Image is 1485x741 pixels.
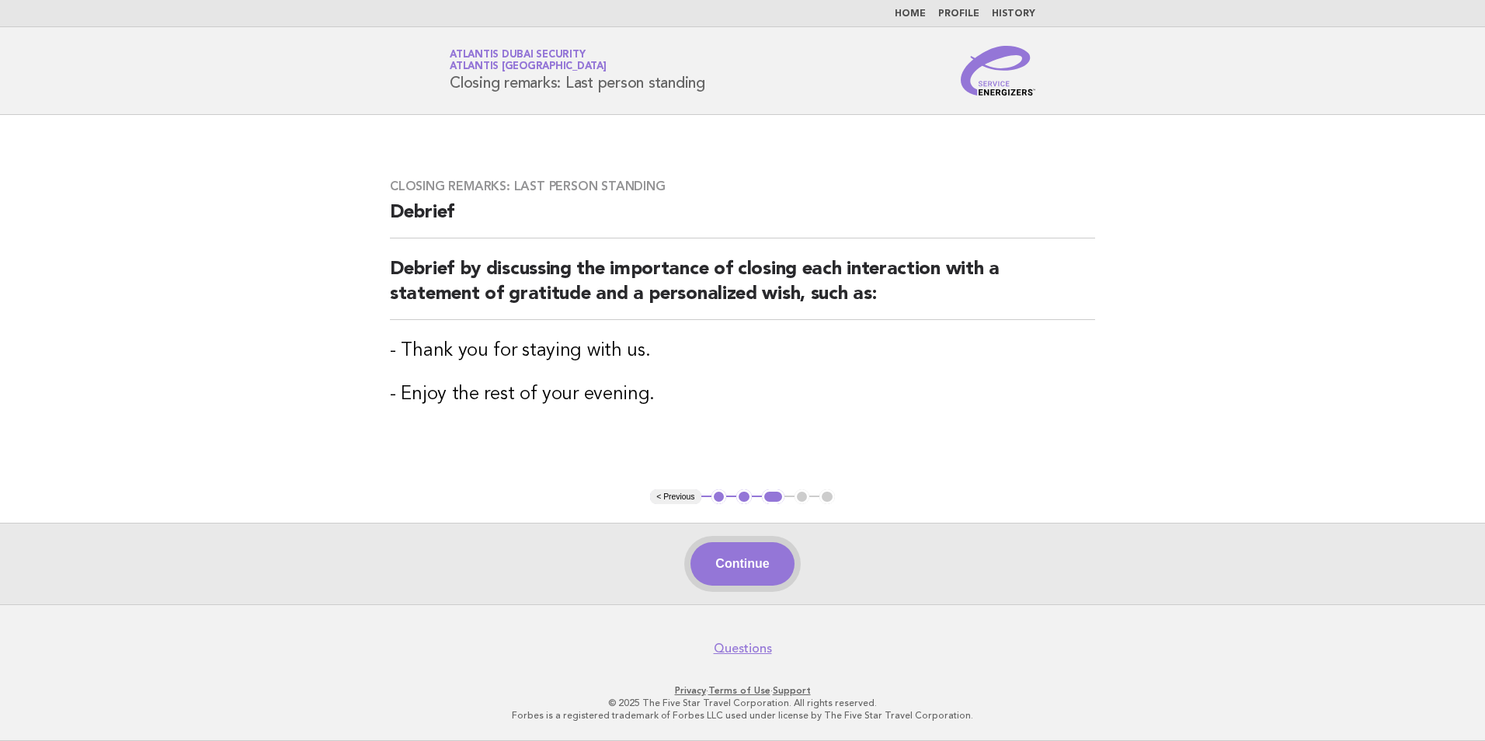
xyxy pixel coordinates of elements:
[390,257,1095,320] h2: Debrief by discussing the importance of closing each interaction with a statement of gratitude an...
[992,9,1035,19] a: History
[650,489,701,505] button: < Previous
[675,685,706,696] a: Privacy
[690,542,794,586] button: Continue
[961,46,1035,96] img: Service Energizers
[736,489,752,505] button: 2
[267,684,1218,697] p: · ·
[708,685,770,696] a: Terms of Use
[773,685,811,696] a: Support
[895,9,926,19] a: Home
[711,489,727,505] button: 1
[267,697,1218,709] p: © 2025 The Five Star Travel Corporation. All rights reserved.
[390,179,1095,194] h3: Closing remarks: Last person standing
[390,200,1095,238] h2: Debrief
[450,50,607,71] a: Atlantis Dubai SecurityAtlantis [GEOGRAPHIC_DATA]
[267,709,1218,722] p: Forbes is a registered trademark of Forbes LLC used under license by The Five Star Travel Corpora...
[450,62,607,72] span: Atlantis [GEOGRAPHIC_DATA]
[390,339,1095,364] h3: - Thank you for staying with us.
[762,489,784,505] button: 3
[390,382,1095,407] h3: - Enjoy the rest of your evening.
[450,50,705,91] h1: Closing remarks: Last person standing
[714,641,772,656] a: Questions
[938,9,979,19] a: Profile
